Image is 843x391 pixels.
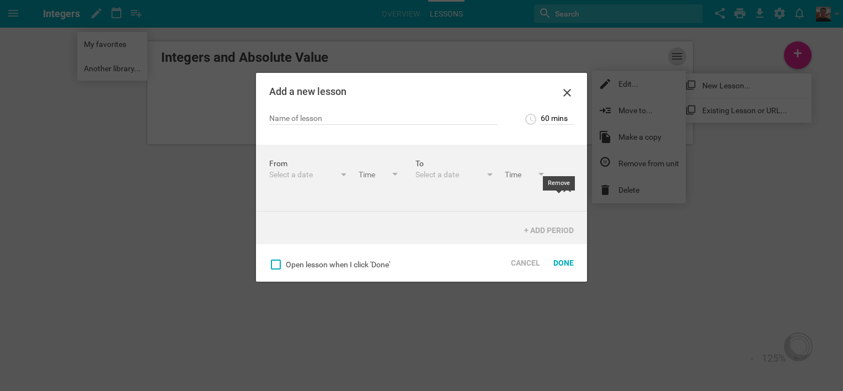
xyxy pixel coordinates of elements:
div: Done [547,251,580,275]
div: Remove [543,176,575,191]
input: Time [505,169,546,182]
input: Duration [541,114,574,125]
div: Add a new lesson [269,86,543,97]
div: + Add Period [517,218,580,242]
div: Select a date [269,169,335,180]
input: Time [359,169,400,182]
div: From [269,158,415,182]
div: To [415,158,562,182]
input: Name of lesson [269,114,498,125]
div: Select a date [415,169,482,180]
label: Open lesson when I click 'Done' [269,258,390,271]
div: Cancel [504,251,547,275]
